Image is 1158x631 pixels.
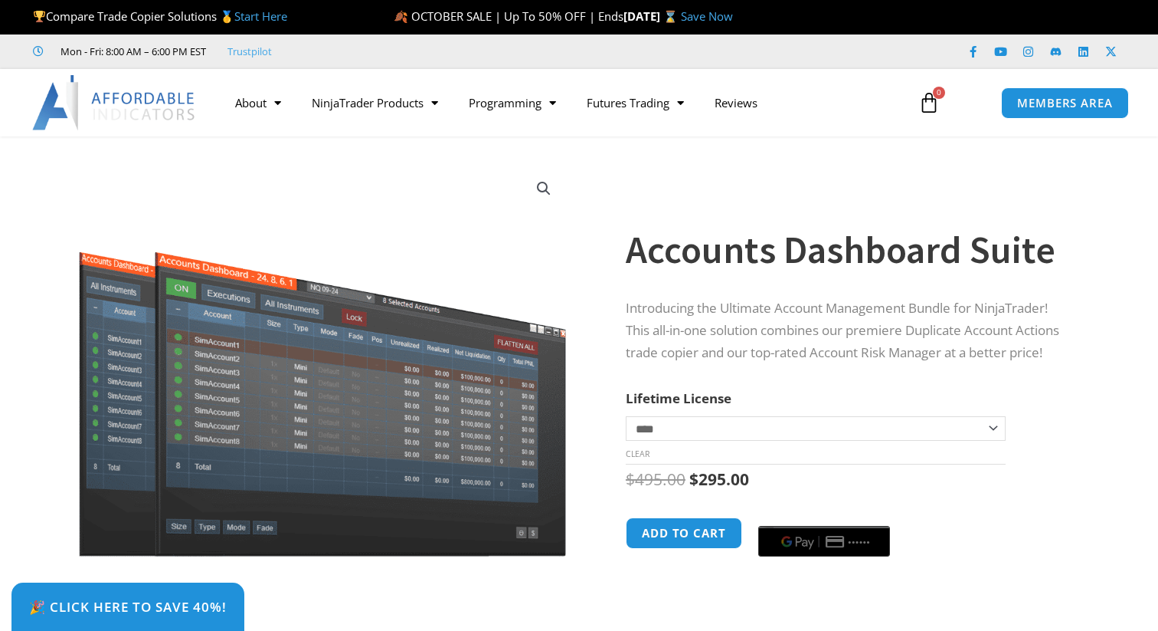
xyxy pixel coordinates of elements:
[296,85,453,120] a: NinjaTrader Products
[77,163,569,557] img: Screenshot 2024-08-26 155710eeeee
[626,389,731,407] label: Lifetime License
[626,518,742,549] button: Add to cart
[755,515,893,517] iframe: Secure payment input frame
[32,75,197,130] img: LogoAI | Affordable Indicators – NinjaTrader
[626,468,685,490] bdi: 495.00
[57,42,206,61] span: Mon - Fri: 8:00 AM – 6:00 PM EST
[933,87,945,99] span: 0
[33,8,287,24] span: Compare Trade Copier Solutions 🥇
[220,85,296,120] a: About
[1001,87,1129,119] a: MEMBERS AREA
[895,81,963,125] a: 0
[758,526,890,557] button: Buy with GPay
[626,223,1073,277] h1: Accounts Dashboard Suite
[681,8,733,24] a: Save Now
[11,583,244,631] a: 🎉 Click Here to save 40%!
[29,600,227,613] span: 🎉 Click Here to save 40%!
[34,11,45,22] img: 🏆
[699,85,773,120] a: Reviews
[626,468,635,490] span: $
[689,468,749,490] bdi: 295.00
[220,85,903,120] nav: Menu
[234,8,287,24] a: Start Here
[849,537,872,547] text: ••••••
[689,468,698,490] span: $
[227,42,272,61] a: Trustpilot
[453,85,571,120] a: Programming
[530,175,558,202] a: View full-screen image gallery
[571,85,699,120] a: Futures Trading
[623,8,681,24] strong: [DATE] ⌛
[1017,97,1113,109] span: MEMBERS AREA
[394,8,623,24] span: 🍂 OCTOBER SALE | Up To 50% OFF | Ends
[626,297,1073,364] p: Introducing the Ultimate Account Management Bundle for NinjaTrader! This all-in-one solution comb...
[626,449,649,459] a: Clear options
